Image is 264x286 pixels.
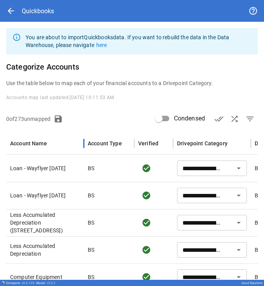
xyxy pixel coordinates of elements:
[88,192,94,199] p: BS
[233,244,244,255] button: Open
[233,272,244,283] button: Open
[6,6,16,16] span: arrow_back
[88,219,94,227] p: BS
[10,140,47,146] div: Account Name
[88,246,94,254] p: BS
[10,242,80,258] p: Less Accumulated Depreciation
[10,273,80,281] p: Computer Equipment
[22,281,35,285] span: v 6.0.105
[230,114,239,124] span: shuffle
[2,281,5,284] img: Drivepoint
[88,140,122,146] div: Account Type
[214,114,224,124] span: done_all
[26,30,252,52] div: You are about to import Quickbooks data. If you want to rebuild the data in the Data Warehouse, p...
[242,111,258,127] button: Show Unmapped Accounts Only
[96,42,107,48] a: here
[241,281,262,285] div: Good Ranchers
[88,273,94,281] p: BS
[233,163,244,174] button: Open
[88,164,94,172] p: BS
[138,140,158,146] div: Verified
[233,190,244,201] button: Open
[47,281,56,285] span: v 5.0.2
[6,95,114,100] span: Accounts map last updated: [DATE] 10:11:53 AM
[245,114,255,124] span: filter_list
[6,79,258,87] p: Use the table below to map each of your financial accounts to a Drivepoint Category.
[6,61,258,73] h6: Categorize Accounts
[6,115,50,123] p: 0 of 273 unmapped
[6,281,35,285] div: Drivepoint
[174,114,205,123] span: Condensed
[10,164,80,172] p: Loan - Wayflyer [DATE]
[10,192,80,199] p: Loan - Wayflyer [DATE]
[22,7,54,15] div: Quickbooks
[227,111,242,127] button: AI Auto-Map Accounts
[177,140,228,146] div: Drivepoint Category
[211,111,227,127] button: Verify Accounts
[36,281,56,285] div: Model
[10,211,80,234] p: Less Accumulated Depreciation ([STREET_ADDRESS])
[233,217,244,228] button: Open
